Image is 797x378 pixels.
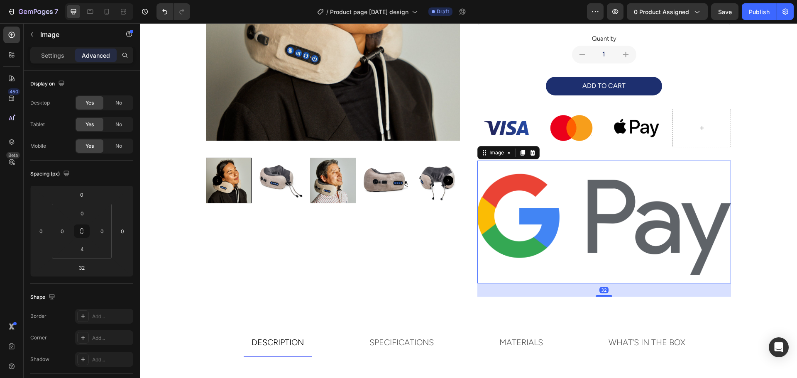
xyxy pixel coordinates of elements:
[627,3,708,20] button: 0 product assigned
[303,152,313,162] button: Carousel Next Arrow
[30,78,66,90] div: Display on
[30,121,45,128] div: Tablet
[74,207,90,219] input: 0px
[30,312,46,320] div: Border
[230,310,294,328] p: SPECIFICATIONS
[437,8,449,15] span: Draft
[711,3,738,20] button: Save
[112,310,164,328] p: DESCRIPTION
[30,334,47,341] div: Corner
[86,121,94,128] span: Yes
[348,126,366,133] div: Image
[6,152,20,159] div: Beta
[337,85,396,124] img: gempages_552430879104828215-d24f1454-989f-4d45-8e1c-7770a66066ec.png
[30,142,46,150] div: Mobile
[476,22,496,40] button: increment
[432,22,453,40] button: decrement
[718,8,732,15] span: Save
[30,356,49,363] div: Shadow
[116,225,129,237] input: 0
[41,51,64,60] p: Settings
[337,137,592,258] img: gempages_552430879104828215-f7ddfde5-cfc2-491f-b63f-f8de66065ea1.png
[56,225,68,237] input: 0px
[92,356,131,363] div: Add...
[467,85,526,124] img: gempages_552430879104828215-90e8e45f-cfe2-4ad8-859d-20d703dbab41.png
[634,7,689,16] span: 0 product assigned
[469,310,545,328] p: WHAT’S IN THE BOX
[92,334,131,342] div: Add...
[8,88,20,95] div: 450
[406,54,522,72] button: ADD TO CART
[460,263,469,270] div: 32
[742,3,777,20] button: Publish
[92,313,131,320] div: Add...
[330,7,408,16] span: Product page [DATE] design
[54,7,58,17] p: 7
[115,121,122,128] span: No
[359,310,403,328] p: MATERIALS
[73,188,90,201] input: 0
[402,85,461,124] img: gempages_552430879104828215-3ffef36c-cda1-4dcd-8313-f9aac973ea81.png
[337,11,592,21] div: Quantity
[115,142,122,150] span: No
[35,225,47,237] input: 0
[74,243,90,255] input: 4px
[86,142,94,150] span: Yes
[30,168,71,180] div: Spacing (px)
[86,99,94,107] span: Yes
[82,51,110,60] p: Advanced
[30,99,50,107] div: Desktop
[30,292,57,303] div: Shape
[156,3,190,20] div: Undo/Redo
[769,337,789,357] div: Open Intercom Messenger
[40,29,111,39] p: Image
[140,23,797,378] iframe: To enrich screen reader interactions, please activate Accessibility in Grammarly extension settings
[326,7,328,16] span: /
[115,99,122,107] span: No
[453,22,476,40] input: quantity
[73,261,90,274] input: 32
[3,3,62,20] button: 7
[443,57,486,69] div: ADD TO CART
[749,7,770,16] div: Publish
[96,225,108,237] input: 0px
